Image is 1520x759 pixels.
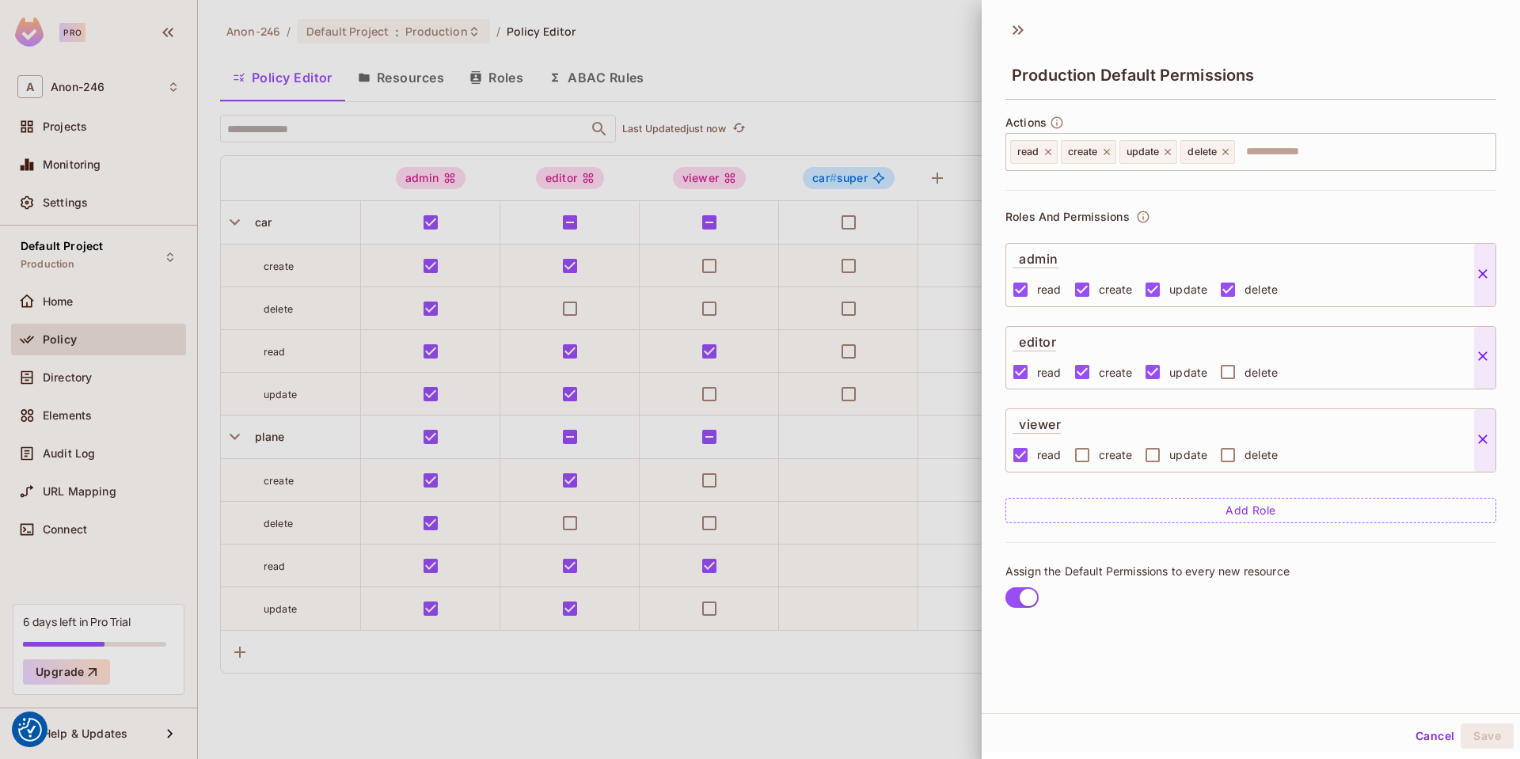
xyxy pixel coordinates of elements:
div: update [1119,140,1178,164]
span: create [1068,146,1098,158]
span: update [1169,447,1207,462]
span: delete [1244,282,1278,297]
span: delete [1244,365,1278,380]
span: update [1127,146,1160,158]
span: read [1037,282,1062,297]
button: Cancel [1409,723,1461,749]
span: Assign the Default Permissions to every new resource [1005,564,1290,579]
div: create [1061,140,1116,164]
div: read [1010,140,1058,164]
p: viewer [1013,409,1061,434]
div: delete [1180,140,1235,164]
p: admin [1013,244,1058,268]
span: Production Default Permissions [1012,66,1255,85]
img: Revisit consent button [18,718,42,742]
button: Add Role [1005,498,1496,523]
span: update [1169,282,1207,297]
span: delete [1187,146,1217,158]
span: read [1037,365,1062,380]
span: Actions [1005,116,1047,129]
span: read [1037,447,1062,462]
button: Consent Preferences [18,718,42,742]
span: create [1099,447,1133,462]
button: Save [1461,723,1514,749]
span: create [1099,282,1133,297]
span: read [1017,146,1039,158]
p: Roles And Permissions [1005,211,1130,223]
span: create [1099,365,1133,380]
span: update [1169,365,1207,380]
p: editor [1013,327,1056,351]
span: delete [1244,447,1278,462]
